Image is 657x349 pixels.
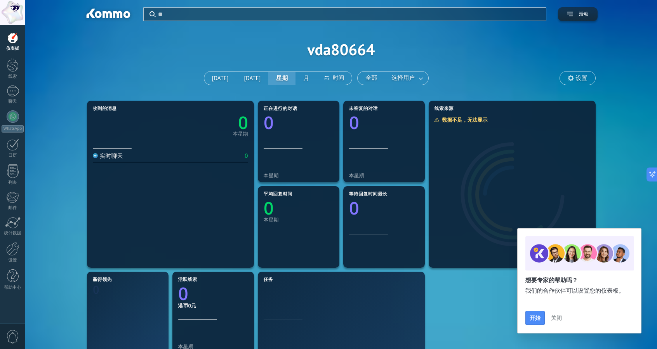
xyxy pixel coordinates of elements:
font: 实时聊天 [100,152,123,160]
font: 统计数据 [4,230,21,236]
font: 设置 [576,75,587,82]
font: 赢得领先 [93,277,112,283]
font: 正在进行的对话 [264,106,297,112]
button: 开始 [525,311,545,325]
font: 任务 [264,277,273,283]
font: 日历 [9,153,17,158]
font: 本星期 [349,172,364,179]
font: 想要专家的帮助吗？ [525,277,578,284]
button: [DATE] [236,72,269,85]
font: 全部 [365,74,377,82]
font: 帮助中心 [4,285,21,290]
text: 0 [349,196,359,220]
a: 0 [178,282,248,305]
font: WhatsApp [3,126,22,131]
font: 选择用户 [391,74,415,82]
font: 线索来源 [435,106,454,112]
a: 0 [170,111,248,134]
font: 0 [245,152,248,160]
text: 0 [238,111,248,134]
button: 星期 [268,72,295,85]
img: 实时聊天 [93,153,98,158]
button: [DATE] [204,72,236,85]
text: 0 [93,282,99,297]
font: 邮件 [9,205,17,211]
button: 选择用户 [385,72,428,85]
font: 等待回复时间最长 [349,191,388,197]
font: 本星期 [264,216,279,223]
button: 全部 [358,72,385,85]
font: 本星期 [233,131,248,137]
font: 我们的合作伙伴可以设置您的仪表板。 [525,287,624,295]
font: 收到的消息 [93,106,117,112]
button: 月 [295,72,317,85]
font: 开始 [530,314,541,321]
text: 0 [178,282,188,305]
font: 列表 [9,180,17,185]
font: 未答复的对话 [349,106,378,112]
font: 星期 [276,75,288,82]
font: 聊天 [9,99,17,104]
font: 月 [303,75,309,82]
font: 本星期 [264,172,279,179]
font: [DATE] [212,75,229,82]
button: 时间 [317,72,352,85]
font: 活动 [579,11,589,17]
font: 活跃线索 [178,277,197,283]
text: 0 [264,196,274,220]
button: 活动 [558,7,598,21]
text: 0 [349,111,359,134]
font: 设置 [9,258,17,263]
font: 平均回复时间 [264,191,292,197]
font: 仪表板 [6,46,19,51]
font: 线索 [9,74,17,79]
font: [DATE] [244,75,261,82]
font: 关闭 [551,314,562,321]
button: 关闭 [547,312,565,324]
font: 数据不足，无法显示 [442,117,488,123]
text: 0 [264,111,274,134]
font: 港币0元 [178,302,196,309]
